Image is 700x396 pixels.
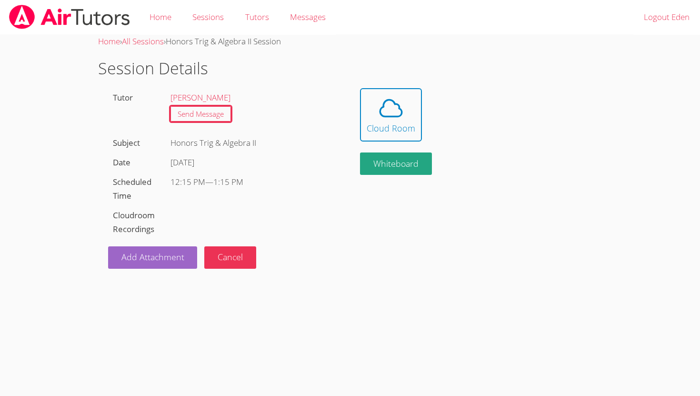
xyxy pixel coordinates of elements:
[166,133,340,153] div: Honors Trig & Algebra II
[113,157,130,168] label: Date
[290,11,326,22] span: Messages
[122,36,164,47] a: All Sessions
[113,137,140,148] label: Subject
[170,106,231,122] a: Send Message
[113,210,155,234] label: Cloudroom Recordings
[98,35,602,49] div: › ›
[166,36,281,47] span: Honors Trig & Algebra II Session
[360,88,422,142] button: Cloud Room
[113,92,133,103] label: Tutor
[170,92,230,103] a: [PERSON_NAME]
[98,36,120,47] a: Home
[213,176,243,187] span: 1:15 PM
[367,122,415,135] div: Cloud Room
[8,5,131,29] img: airtutors_banner-c4298cdbf04f3fff15de1276eac7730deb9818008684d7c2e4769d2f7ddbe033.png
[204,246,256,269] button: Cancel
[108,246,198,269] a: Add Attachment
[98,56,602,81] h1: Session Details
[170,175,335,189] div: —
[170,156,335,170] div: [DATE]
[170,176,205,187] span: 12:15 PM
[360,152,432,175] button: Whiteboard
[113,176,151,201] label: Scheduled Time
